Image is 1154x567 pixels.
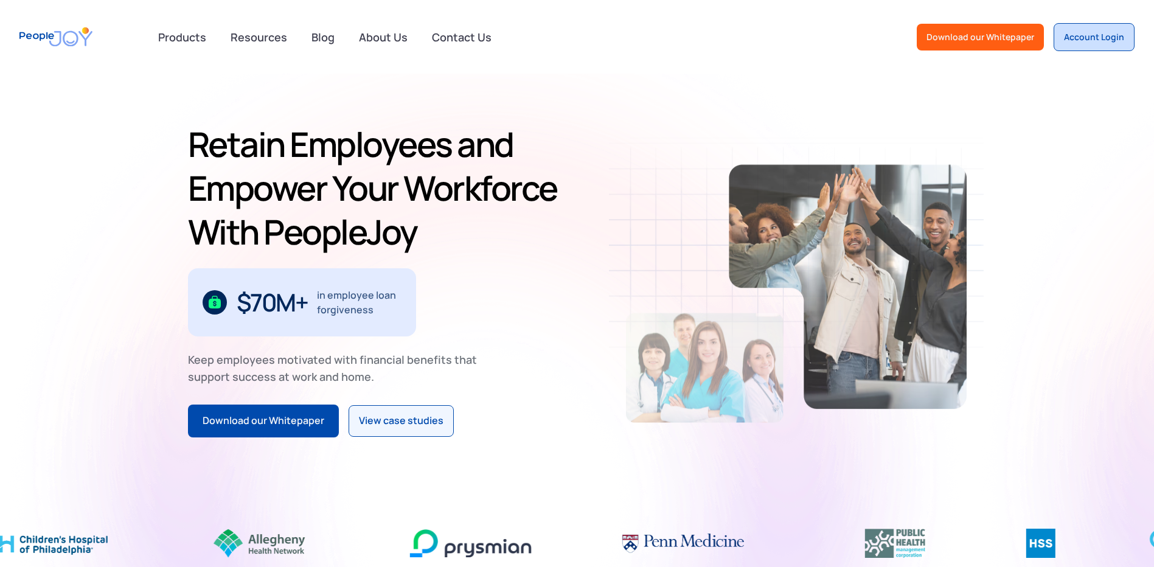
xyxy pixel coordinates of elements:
[223,24,294,50] a: Resources
[188,122,572,254] h1: Retain Employees and Empower Your Workforce With PeopleJoy
[926,31,1034,43] div: Download our Whitepaper
[729,164,967,409] img: Retain-Employees-PeopleJoy
[349,405,454,437] a: View case studies
[917,24,1044,50] a: Download our Whitepaper
[1054,23,1135,51] a: Account Login
[359,413,443,429] div: View case studies
[188,268,416,336] div: 1 / 3
[151,25,214,49] div: Products
[203,413,324,429] div: Download our Whitepaper
[188,351,487,385] div: Keep employees motivated with financial benefits that support success at work and home.
[626,313,784,423] img: Retain-Employees-PeopleJoy
[188,405,339,437] a: Download our Whitepaper
[425,24,499,50] a: Contact Us
[352,24,415,50] a: About Us
[237,293,308,312] div: $70M+
[19,19,92,54] a: home
[1064,31,1124,43] div: Account Login
[304,24,342,50] a: Blog
[317,288,401,317] div: in employee loan forgiveness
